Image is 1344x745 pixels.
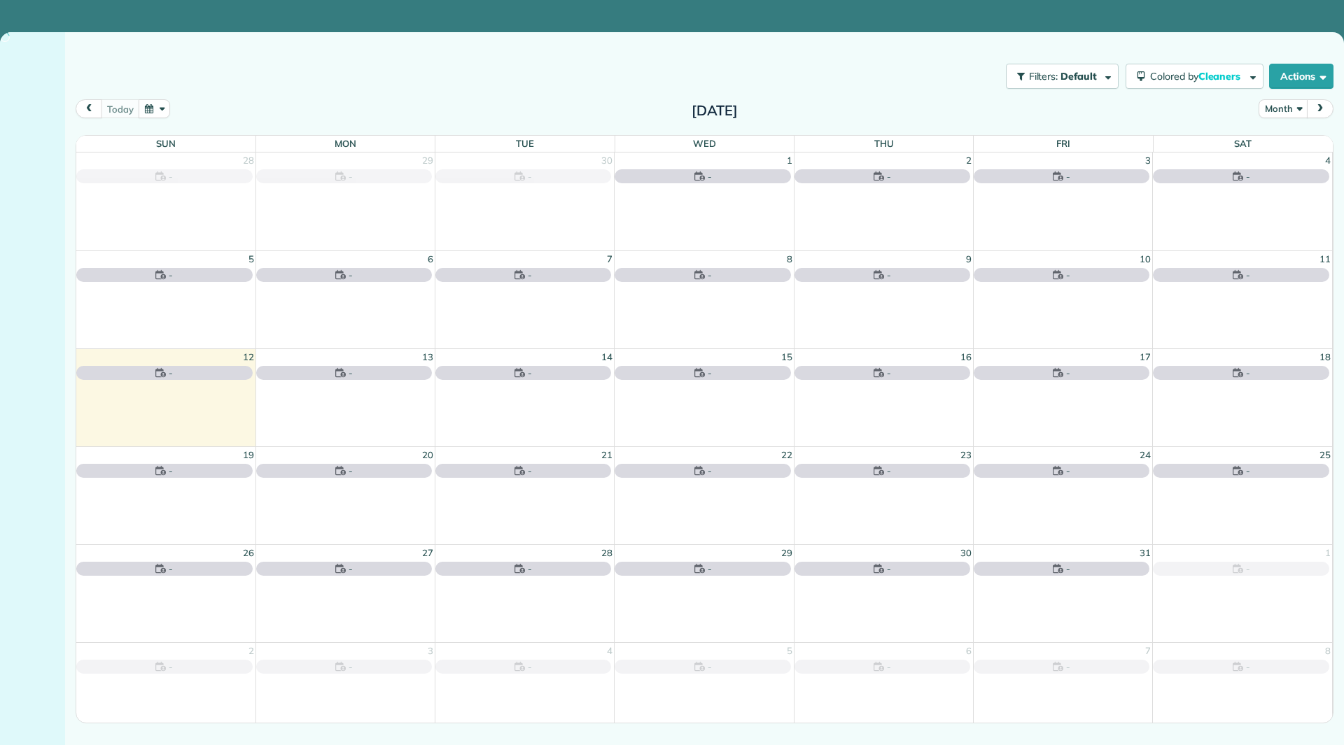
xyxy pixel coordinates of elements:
[605,643,614,660] a: 4
[708,464,712,478] span: -
[1066,169,1070,183] span: -
[780,349,794,366] a: 15
[1318,251,1332,268] a: 11
[1066,660,1070,674] span: -
[169,268,173,282] span: -
[887,366,891,380] span: -
[874,138,894,149] span: Thu
[421,152,435,169] a: 29
[965,643,973,660] a: 6
[887,169,891,183] span: -
[600,349,614,366] a: 14
[780,545,794,562] a: 29
[335,138,356,149] span: Mon
[605,251,614,268] a: 7
[1318,349,1332,366] a: 18
[426,643,435,660] a: 3
[1066,268,1070,282] span: -
[349,366,353,380] span: -
[1246,464,1250,478] span: -
[349,562,353,576] span: -
[1138,349,1152,366] a: 17
[785,251,794,268] a: 8
[241,447,255,464] a: 19
[421,349,435,366] a: 13
[1144,152,1152,169] a: 3
[1138,447,1152,464] a: 24
[708,366,712,380] span: -
[1150,70,1245,83] span: Colored by
[247,251,255,268] a: 5
[1138,545,1152,562] a: 31
[1066,366,1070,380] span: -
[959,349,973,366] a: 16
[528,464,532,478] span: -
[1246,268,1250,282] span: -
[1324,152,1332,169] a: 4
[1006,64,1119,89] button: Filters: Default
[426,251,435,268] a: 6
[1029,70,1058,83] span: Filters:
[887,464,891,478] span: -
[528,562,532,576] span: -
[1269,64,1333,89] button: Actions
[241,545,255,562] a: 26
[528,169,532,183] span: -
[1056,138,1070,149] span: Fri
[693,138,716,149] span: Wed
[887,268,891,282] span: -
[528,366,532,380] span: -
[1307,99,1333,118] button: next
[1324,545,1332,562] a: 1
[421,447,435,464] a: 20
[708,268,712,282] span: -
[1126,64,1263,89] button: Colored byCleaners
[247,643,255,660] a: 2
[528,268,532,282] span: -
[959,545,973,562] a: 30
[708,562,712,576] span: -
[887,562,891,576] span: -
[169,169,173,183] span: -
[241,349,255,366] a: 12
[999,64,1119,89] a: Filters: Default
[349,268,353,282] span: -
[780,447,794,464] a: 22
[887,660,891,674] span: -
[1138,251,1152,268] a: 10
[600,152,614,169] a: 30
[1259,99,1308,118] button: Month
[169,660,173,674] span: -
[241,152,255,169] a: 28
[1318,447,1332,464] a: 25
[349,169,353,183] span: -
[169,366,173,380] span: -
[349,464,353,478] span: -
[1246,169,1250,183] span: -
[965,152,973,169] a: 2
[169,562,173,576] span: -
[1066,562,1070,576] span: -
[1234,138,1252,149] span: Sat
[1246,562,1250,576] span: -
[1066,464,1070,478] span: -
[156,138,176,149] span: Sun
[528,660,532,674] span: -
[169,464,173,478] span: -
[101,99,139,118] button: today
[959,447,973,464] a: 23
[600,447,614,464] a: 21
[1144,643,1152,660] a: 7
[349,660,353,674] span: -
[785,152,794,169] a: 1
[785,643,794,660] a: 5
[421,545,435,562] a: 27
[516,138,534,149] span: Tue
[1246,660,1250,674] span: -
[627,103,802,118] h2: [DATE]
[965,251,973,268] a: 9
[1324,643,1332,660] a: 8
[1198,70,1243,83] span: Cleaners
[600,545,614,562] a: 28
[1246,366,1250,380] span: -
